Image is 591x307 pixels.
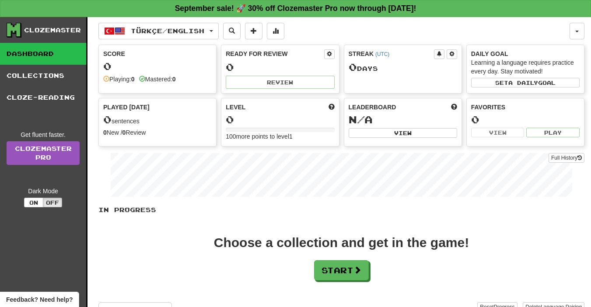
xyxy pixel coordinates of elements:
p: In Progress [98,206,584,214]
span: This week in points, UTC [451,103,457,112]
span: Open feedback widget [6,295,73,304]
div: Day s [349,62,457,73]
button: Start [314,260,369,280]
span: Leaderboard [349,103,396,112]
button: On [24,198,43,207]
span: Level [226,103,245,112]
span: Score more points to level up [329,103,335,112]
strong: September sale! 🚀 30% off Clozemaster Pro now through [DATE]! [175,4,416,13]
div: 0 [226,62,334,73]
div: Clozemaster [24,26,81,35]
div: Get fluent faster. [7,130,80,139]
div: Daily Goal [471,49,580,58]
div: Learning a language requires practice every day. Stay motivated! [471,58,580,76]
button: View [349,128,457,138]
span: N/A [349,113,373,126]
div: 100 more points to level 1 [226,132,334,141]
div: 0 [471,114,580,125]
strong: 0 [122,129,126,136]
span: Türkçe / English [131,27,204,35]
button: Türkçe/English [98,23,219,39]
div: Ready for Review [226,49,324,58]
button: Off [43,198,62,207]
div: Dark Mode [7,187,80,195]
button: Review [226,76,334,89]
span: 0 [349,61,357,73]
div: New / Review [103,128,212,137]
div: 0 [103,61,212,72]
div: Favorites [471,103,580,112]
div: Mastered: [139,75,176,84]
strong: 0 [103,129,107,136]
div: 0 [226,114,334,125]
strong: 0 [172,76,176,83]
div: Playing: [103,75,135,84]
button: Seta dailygoal [471,78,580,87]
span: a daily [508,80,538,86]
button: Add sentence to collection [245,23,262,39]
span: 0 [103,113,112,126]
div: Score [103,49,212,58]
button: Full History [549,153,584,163]
a: ClozemasterPro [7,141,80,165]
a: (UTC) [375,51,389,57]
button: More stats [267,23,284,39]
span: Played [DATE] [103,103,150,112]
button: Search sentences [223,23,241,39]
button: View [471,128,525,137]
div: Streak [349,49,434,58]
button: Play [526,128,580,137]
strong: 0 [131,76,135,83]
div: sentences [103,114,212,126]
div: Choose a collection and get in the game! [214,236,469,249]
